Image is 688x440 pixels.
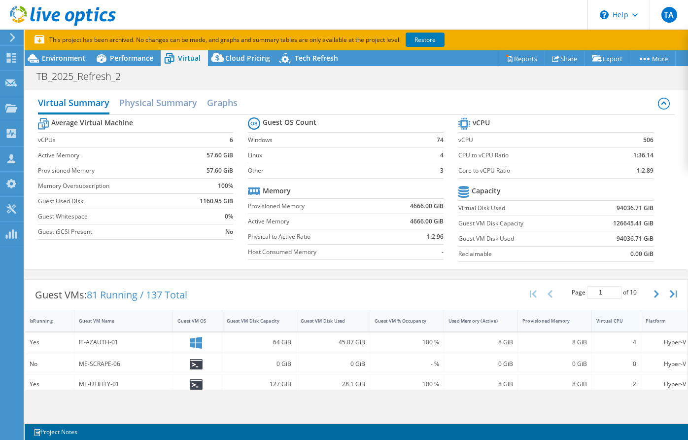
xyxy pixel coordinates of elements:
span: Tech Refresh [295,53,338,63]
div: 0 GiB [301,359,365,369]
div: Guest VM Name [79,318,156,324]
b: 0.00 GiB [630,249,654,259]
b: 1:2.89 [637,166,654,176]
div: Hyper-V [646,337,686,348]
b: No [225,227,233,237]
b: vCPU [473,118,490,128]
b: 94036.71 GiB [617,234,654,244]
b: 74 [437,135,444,145]
b: 6 [230,135,233,145]
label: Guest VM Disk Used [458,234,582,244]
div: Yes [30,337,69,348]
b: Capacity [472,186,501,196]
svg: \n [600,10,609,19]
b: 1:2.96 [427,232,444,242]
div: Provisioned Memory [522,318,575,324]
div: 100 % [375,379,439,390]
div: 8 GiB [448,379,513,390]
b: 4666.00 GiB [410,217,444,226]
label: Guest Used Disk [38,196,182,206]
b: 126645.41 GiB [613,219,654,228]
div: 28.1 GiB [301,379,365,390]
b: 3 [440,166,444,176]
label: Guest VM Disk Capacity [458,219,582,228]
a: Restore [406,33,445,47]
a: Export [585,51,630,66]
div: IT-AZAUTH-01 [79,337,168,348]
b: 57.60 GiB [206,166,233,176]
label: Guest iSCSI Present [38,227,182,237]
a: More [630,51,676,66]
label: Other [248,166,425,176]
div: - % [375,359,439,369]
b: 506 [643,135,654,145]
label: Active Memory [248,217,382,226]
span: Cloud Pricing [225,53,270,63]
h2: Physical Summary [119,93,197,112]
b: 4 [440,150,444,160]
b: 57.60 GiB [206,150,233,160]
div: 127 GiB [227,379,291,390]
div: Guest VMs: [25,280,197,310]
b: Guest OS Count [263,117,316,127]
label: Provisioned Memory [248,201,382,211]
div: 45.07 GiB [301,337,365,348]
div: 8 GiB [522,337,587,348]
div: IsRunning [30,318,58,324]
label: Virtual Disk Used [458,203,582,213]
label: Core to vCPU Ratio [458,166,602,176]
div: 0 [596,359,636,369]
span: Environment [42,53,85,63]
a: Share [545,51,585,66]
div: 64 GiB [227,337,291,348]
span: Page of [572,286,637,299]
div: Yes [30,379,69,390]
a: Project Notes [27,426,84,438]
b: 1160.95 GiB [200,196,233,206]
h2: Virtual Summary [38,93,109,114]
span: TA [661,7,677,23]
b: 4666.00 GiB [410,201,444,211]
div: Guest VM % Occupancy [375,318,427,324]
div: 4 [596,337,636,348]
div: ME-UTILITY-01 [79,379,168,390]
div: 0 GiB [448,359,513,369]
label: Linux [248,150,425,160]
label: Reclaimable [458,249,582,259]
label: Memory Oversubscription [38,181,182,191]
span: 10 [630,288,637,296]
div: 8 GiB [448,337,513,348]
div: Hyper-V [646,359,686,369]
b: 0% [225,212,233,221]
div: 2 [596,379,636,390]
label: vCPUs [38,135,182,145]
b: Memory [263,186,291,196]
label: Provisioned Memory [38,166,182,176]
p: This project has been archived. No changes can be made, and graphs and summary tables are only av... [34,35,517,45]
div: 0 GiB [227,359,291,369]
div: Hyper-V [646,379,686,390]
label: Physical to Active Ratio [248,232,382,242]
label: Active Memory [38,150,182,160]
a: Reports [498,51,545,66]
div: Guest VM Disk Used [301,318,353,324]
label: CPU to vCPU Ratio [458,150,602,160]
span: Virtual [178,53,201,63]
div: ME-SCRAPE-06 [79,359,168,369]
h2: Graphs [207,93,238,112]
div: Used Memory (Active) [448,318,501,324]
div: 0 GiB [522,359,587,369]
label: vCPU [458,135,602,145]
div: Guest VM OS [177,318,206,324]
div: Guest VM Disk Capacity [227,318,279,324]
h1: TB_2025_Refresh_2 [32,71,136,82]
b: 94036.71 GiB [617,203,654,213]
b: 100% [218,181,233,191]
span: Performance [110,53,153,63]
label: Guest Whitespace [38,212,182,221]
div: 100 % [375,337,439,348]
div: Platform [646,318,674,324]
span: 81 Running / 137 Total [87,288,187,301]
div: Virtual CPU [596,318,624,324]
div: No [30,359,69,369]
